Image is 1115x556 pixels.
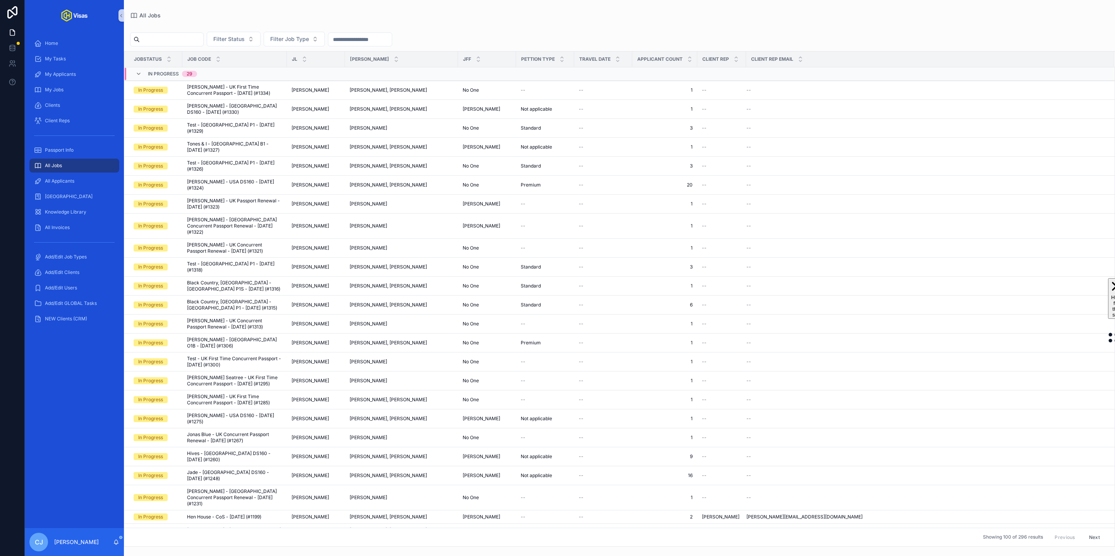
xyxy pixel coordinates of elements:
[29,52,119,66] a: My Tasks
[138,320,163,327] div: In Progress
[521,264,541,270] span: Standard
[463,201,511,207] a: [PERSON_NAME]
[292,163,329,169] span: [PERSON_NAME]
[637,125,693,131] span: 3
[521,106,552,112] span: Not applicable
[579,223,628,229] a: --
[138,106,163,113] div: In Progress
[29,296,119,310] a: Add/Edit GLOBAL Tasks
[579,182,628,188] a: --
[187,261,282,273] a: Test - [GEOGRAPHIC_DATA] P1 - [DATE] (#1318)
[187,318,282,330] a: [PERSON_NAME] - UK Concurrent Passport Renewal - [DATE] (#1313)
[463,106,511,112] a: [PERSON_NAME]
[521,264,570,270] a: Standard
[45,71,76,77] span: My Applicants
[138,282,163,289] div: In Progress
[746,182,1105,188] a: --
[702,87,707,93] span: --
[138,163,163,169] div: In Progress
[463,321,479,327] span: No One
[138,301,163,308] div: In Progress
[45,193,93,200] span: [GEOGRAPHIC_DATA]
[746,201,1105,207] a: --
[702,106,707,112] span: --
[207,32,261,46] button: Select Button
[521,201,525,207] span: --
[134,245,178,251] a: In Progress
[29,174,119,188] a: All Applicants
[292,245,329,251] span: [PERSON_NAME]
[25,31,124,336] div: scrollable content
[292,182,340,188] a: [PERSON_NAME]
[45,209,86,215] span: Knowledge Library
[702,245,707,251] span: --
[746,144,751,150] span: --
[463,144,511,150] a: [PERSON_NAME]
[187,179,282,191] a: [PERSON_NAME] - USA DS160 - [DATE] (#1324)
[292,283,340,289] a: [PERSON_NAME]
[521,125,541,131] span: Standard
[746,201,751,207] span: --
[637,245,693,251] a: 1
[521,87,570,93] a: --
[29,190,119,204] a: [GEOGRAPHIC_DATA]
[463,283,511,289] a: No One
[292,201,329,207] span: [PERSON_NAME]
[45,87,63,93] span: My Jobs
[45,269,79,275] span: Add/Edit Clients
[187,122,282,134] a: Test - [GEOGRAPHIC_DATA] P1 - [DATE] (#1329)
[702,87,741,93] a: --
[637,283,693,289] a: 1
[579,125,583,131] span: --
[29,159,119,173] a: All Jobs
[579,245,583,251] span: --
[702,144,741,150] a: --
[45,56,66,62] span: My Tasks
[45,285,77,291] span: Add/Edit Users
[187,141,282,153] span: Tones & I - [GEOGRAPHIC_DATA] B1 - [DATE] (#1327)
[29,67,119,81] a: My Applicants
[746,106,1105,112] a: --
[29,281,119,295] a: Add/Edit Users
[187,103,282,115] a: [PERSON_NAME] - [GEOGRAPHIC_DATA] DS160 - [DATE] (#1330)
[187,160,282,172] a: Test - [GEOGRAPHIC_DATA] P1 - [DATE] (#1326)
[134,106,178,113] a: In Progress
[746,182,751,188] span: --
[292,321,340,327] a: [PERSON_NAME]
[521,245,570,251] a: --
[45,254,87,260] span: Add/Edit Job Types
[138,144,163,151] div: In Progress
[579,163,628,169] a: --
[463,87,479,93] span: No One
[637,201,693,207] a: 1
[746,302,751,308] span: --
[45,224,70,231] span: All Invoices
[29,250,119,264] a: Add/Edit Job Types
[138,181,163,188] div: In Progress
[637,223,693,229] span: 1
[29,312,119,326] a: NEW Clients (CRM)
[521,321,570,327] a: --
[702,283,707,289] span: --
[45,147,74,153] span: Passport Info
[350,283,427,289] span: [PERSON_NAME], [PERSON_NAME]
[29,265,119,279] a: Add/Edit Clients
[702,302,741,308] a: --
[637,302,693,308] a: 6
[637,264,693,270] span: 3
[746,283,751,289] span: --
[702,264,741,270] a: --
[292,125,329,131] span: [PERSON_NAME]
[637,144,693,150] span: 1
[746,264,1105,270] a: --
[134,222,178,229] a: In Progress
[138,263,163,270] div: In Progress
[350,87,427,93] span: [PERSON_NAME], [PERSON_NAME]
[702,144,707,150] span: --
[350,163,427,169] span: [PERSON_NAME], [PERSON_NAME]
